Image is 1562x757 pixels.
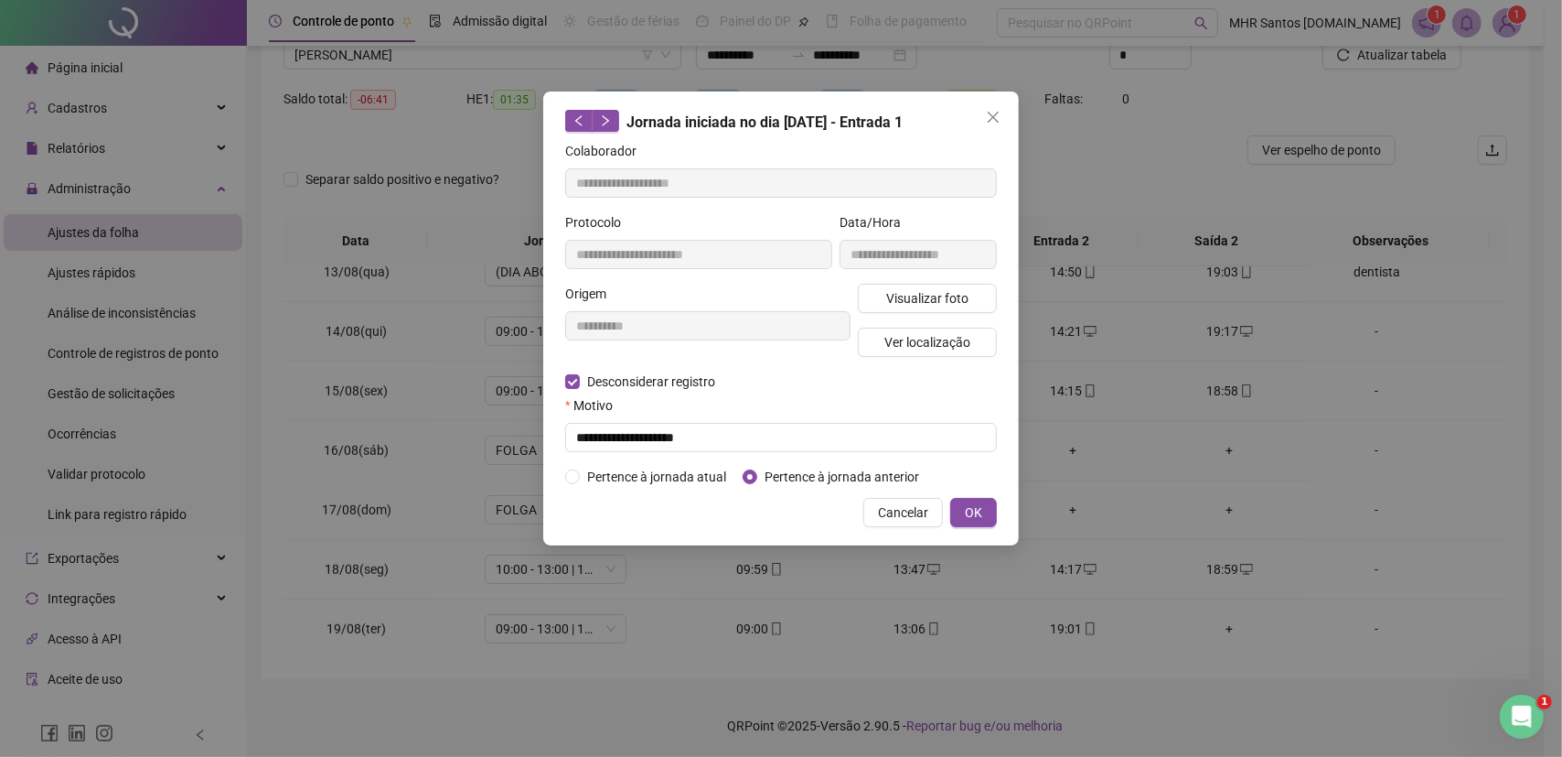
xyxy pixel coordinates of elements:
[757,467,926,487] span: Pertence à jornada anterior
[565,284,618,304] label: Origem
[965,503,982,523] span: OK
[599,114,612,127] span: right
[884,332,970,352] span: Ver localização
[986,110,1000,124] span: close
[592,110,619,132] button: right
[580,372,722,392] span: Desconsiderar registro
[1500,695,1544,739] iframe: Intercom live chat
[840,212,913,233] label: Data/Hora
[1537,695,1552,709] span: 1
[565,141,648,161] label: Colaborador
[565,212,633,233] label: Protocolo
[565,395,625,416] label: Motivo
[886,288,968,308] span: Visualizar foto
[878,503,928,523] span: Cancelar
[858,284,997,313] button: Visualizar foto
[565,110,997,134] div: Jornada iniciada no dia [DATE] - Entrada 1
[858,328,997,357] button: Ver localização
[979,103,1008,132] button: Close
[580,467,733,487] span: Pertence à jornada atual
[950,498,997,527] button: OK
[572,114,585,127] span: left
[863,498,943,527] button: Cancelar
[565,110,593,132] button: left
